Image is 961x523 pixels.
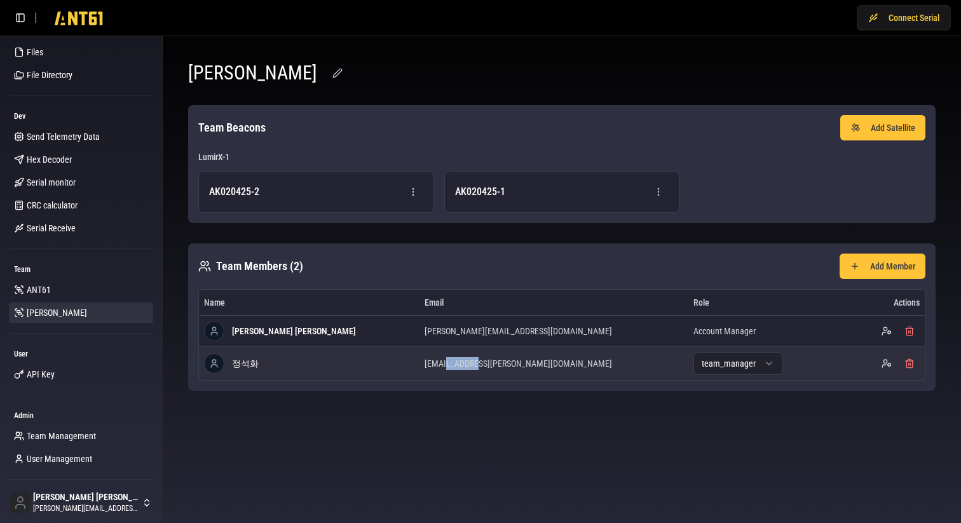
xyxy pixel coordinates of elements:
span: File Directory [27,69,72,81]
span: CRC calculator [27,199,78,212]
span: Files [27,46,43,58]
a: User Management [9,449,153,469]
div: Admin [9,405,153,426]
div: AK020425-1 [455,184,505,200]
th: Role [688,290,823,315]
span: Hex Decoder [27,153,72,166]
h4: LumirX-1 [198,151,925,163]
span: User Management [27,452,92,465]
a: Hex Decoder [9,149,153,170]
button: Connect Serial [857,5,951,31]
span: Serial Receive [27,222,76,234]
a: Serial Receive [9,218,153,238]
a: Files [9,42,153,62]
td: [EMAIL_ADDRESS][PERSON_NAME][DOMAIN_NAME] [419,346,688,380]
a: Serial monitor [9,172,153,193]
div: Dev [9,106,153,126]
span: [PERSON_NAME] [PERSON_NAME] [232,325,356,337]
span: [PERSON_NAME][EMAIL_ADDRESS][DOMAIN_NAME] [33,503,139,513]
a: [PERSON_NAME] [9,302,153,323]
h3: Team Members ( 2 ) [216,257,303,275]
button: Add Satellite [840,115,925,140]
a: File Directory [9,65,153,85]
span: API Key [27,368,55,381]
div: Team [9,259,153,280]
h1: [PERSON_NAME] [188,62,317,85]
span: [PERSON_NAME] [PERSON_NAME] [33,492,139,503]
h3: Team Beacons [198,119,266,137]
span: Serial monitor [27,176,76,189]
a: Send Telemetry Data [9,126,153,147]
button: Beacon actions [403,182,423,202]
td: [PERSON_NAME][EMAIL_ADDRESS][DOMAIN_NAME] [419,315,688,346]
span: 정석화 [232,357,259,370]
span: account manager [693,326,756,336]
th: Email [419,290,688,315]
th: Actions [823,290,925,315]
span: Send Telemetry Data [27,130,100,143]
span: [PERSON_NAME] [27,306,87,319]
a: Team Management [9,426,153,446]
button: Beacon actions [648,182,669,202]
div: User [9,344,153,364]
a: CRC calculator [9,195,153,215]
th: Name [199,290,419,315]
button: Add Member [840,254,925,279]
a: API Key [9,364,153,384]
button: [PERSON_NAME] [PERSON_NAME][PERSON_NAME][EMAIL_ADDRESS][DOMAIN_NAME] [5,487,157,518]
span: Team Management [27,430,96,442]
a: ANT61 [9,280,153,300]
div: AK020425-2 [209,184,259,200]
span: ANT61 [27,283,51,296]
